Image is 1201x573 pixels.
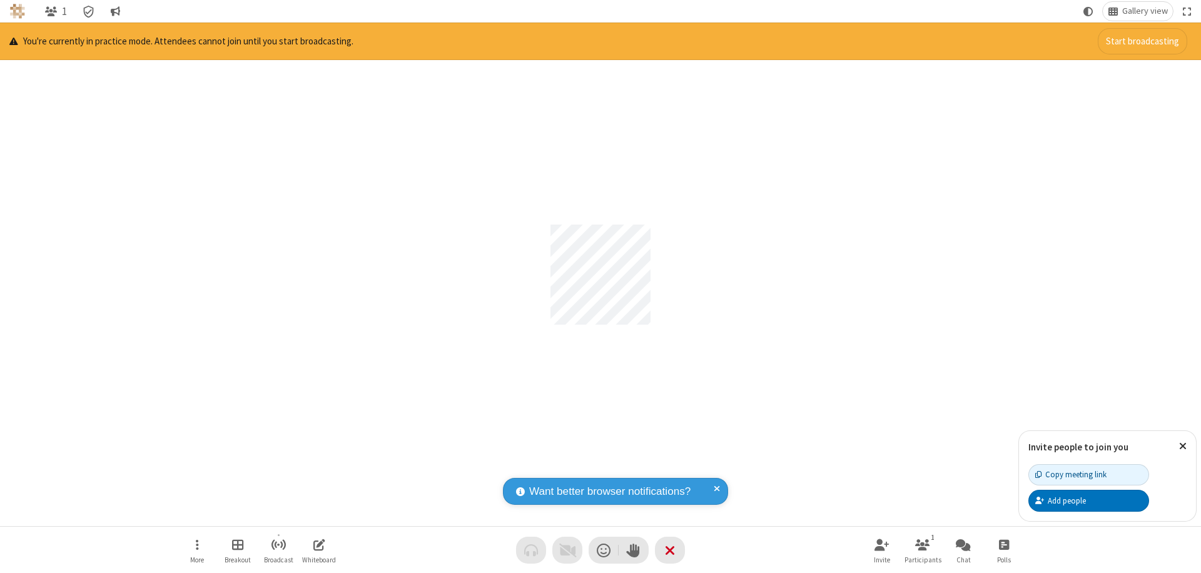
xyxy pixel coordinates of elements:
[863,532,901,568] button: Invite participants (⌘+Shift+I)
[619,537,649,564] button: Raise hand
[62,6,67,18] span: 1
[9,34,353,49] p: You're currently in practice mode. Attendees cannot join until you start broadcasting.
[1028,464,1149,485] button: Copy meeting link
[1028,490,1149,511] button: Add people
[39,2,72,21] button: Open participant list
[1098,28,1187,54] button: Start broadcasting
[77,2,101,21] div: Meeting details Encryption enabled
[552,537,582,564] button: Video
[1178,2,1197,21] button: Fullscreen
[529,484,691,500] span: Want better browser notifications?
[10,4,25,19] img: QA Selenium DO NOT DELETE OR CHANGE
[219,532,256,568] button: Manage Breakout Rooms
[956,556,971,564] span: Chat
[1028,441,1128,453] label: Invite people to join you
[516,537,546,564] button: Audio problem - check your Internet connection or call by phone
[874,556,890,564] span: Invite
[985,532,1023,568] button: Open poll
[1103,2,1173,21] button: Change layout
[905,556,941,564] span: Participants
[190,556,204,564] span: More
[1170,431,1196,462] button: Close popover
[589,537,619,564] button: Send a reaction
[1078,2,1098,21] button: Using system theme
[105,2,125,21] button: Conversation
[1122,6,1168,16] span: Gallery view
[904,532,941,568] button: Open participant list
[178,532,216,568] button: Open menu
[928,532,938,543] div: 1
[300,532,338,568] button: Open shared whiteboard
[655,537,685,564] button: End or leave meeting
[945,532,982,568] button: Open chat
[1035,469,1107,480] div: Copy meeting link
[264,556,293,564] span: Broadcast
[997,556,1011,564] span: Polls
[225,556,251,564] span: Breakout
[260,532,297,568] button: Start broadcast
[302,556,336,564] span: Whiteboard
